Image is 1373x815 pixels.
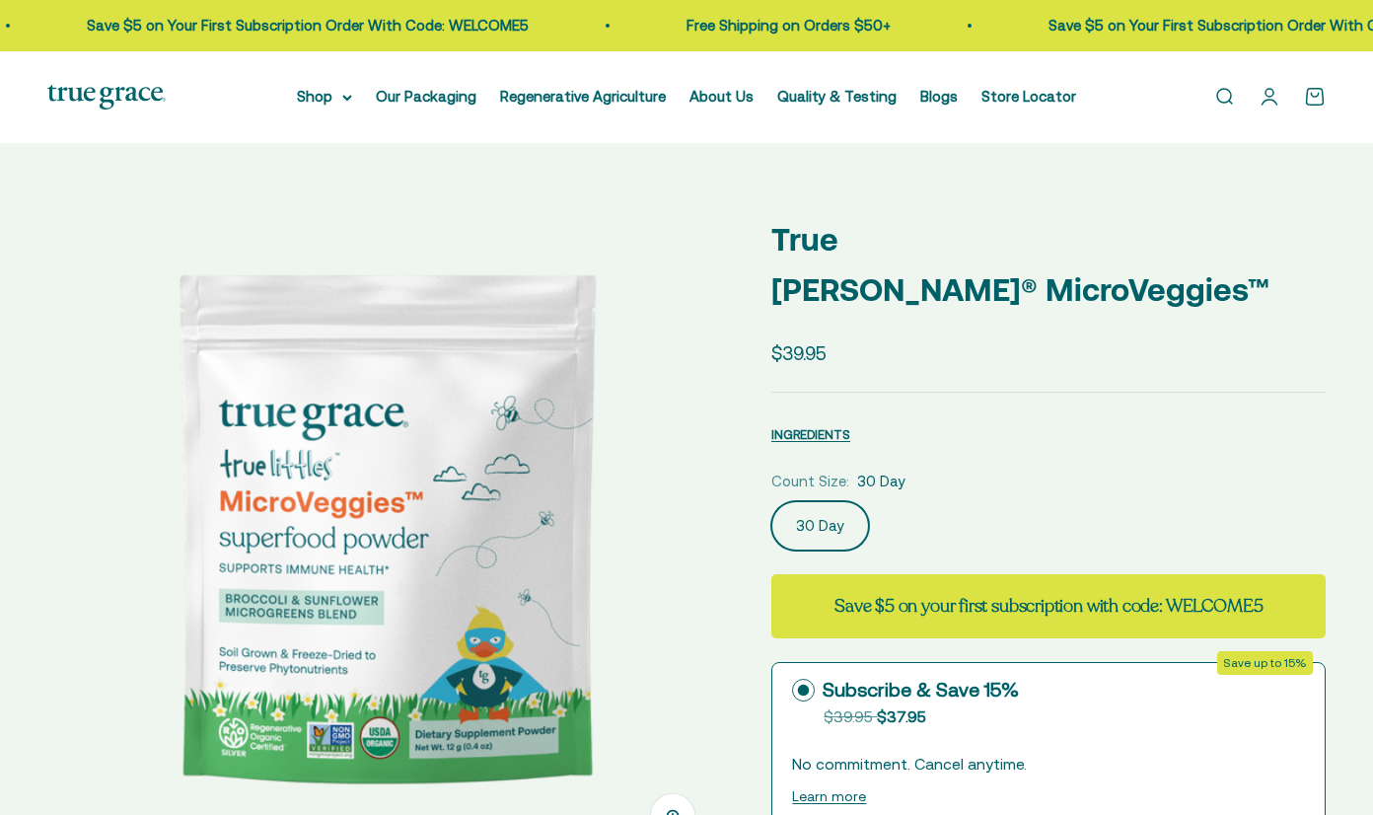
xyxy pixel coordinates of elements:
[771,214,1326,315] p: True [PERSON_NAME]® MicroVeggies™
[82,14,524,37] p: Save $5 on Your First Subscription Order With Code: WELCOME5
[857,470,905,493] span: 30 Day
[771,427,850,442] span: INGREDIENTS
[771,470,849,493] legend: Count Size:
[771,422,850,446] button: INGREDIENTS
[682,17,886,34] a: Free Shipping on Orders $50+
[376,88,476,105] a: Our Packaging
[500,88,666,105] a: Regenerative Agriculture
[771,338,827,368] sale-price: $39.95
[834,594,1263,618] strong: Save $5 on your first subscription with code: WELCOME5
[777,88,897,105] a: Quality & Testing
[981,88,1076,105] a: Store Locator
[297,85,352,109] summary: Shop
[920,88,958,105] a: Blogs
[689,88,754,105] a: About Us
